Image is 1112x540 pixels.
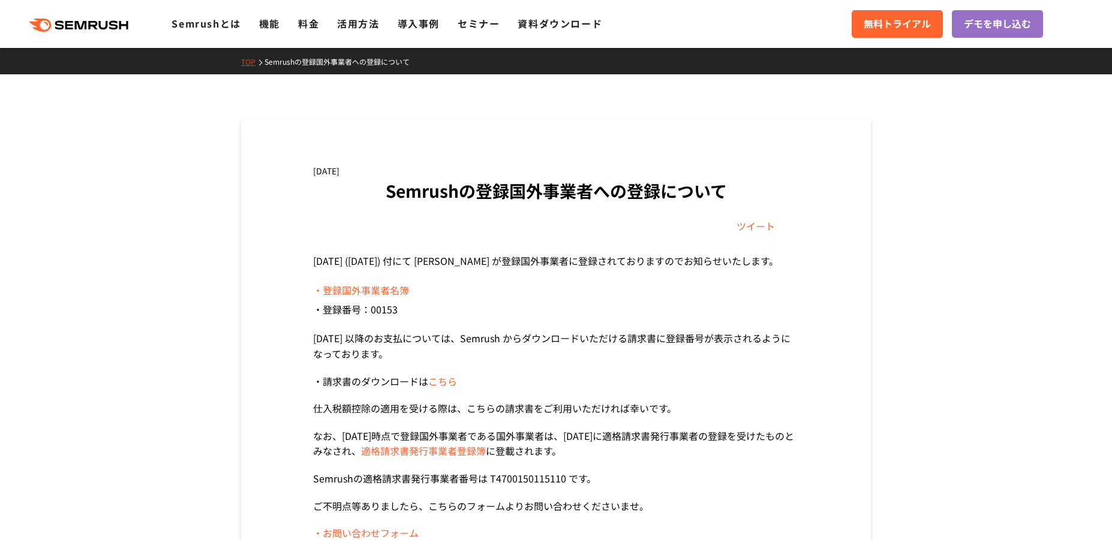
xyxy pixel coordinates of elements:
p: ご不明点等ありましたら、こちらのフォームよりお問い合わせくださいませ。 [313,499,799,514]
p: [DATE] 以降のお支払については、Semrush からダウンロードいただける請求書に登録番号が表示されるようになっております。 [313,331,799,361]
a: 資料ダウンロード [518,16,602,31]
a: Semrushとは [172,16,241,31]
a: こちら [428,374,457,388]
p: 仕入税額控除の適用を受ける際は、こちらの請求書をご利用いただければ幸いです。 [313,401,799,417]
a: 機能 [259,16,280,31]
a: Semrushの登録国外事業者への登録について [265,56,419,67]
a: デモを申し込む [952,10,1043,38]
li: ・登録番号：00153 [313,300,799,319]
span: デモを申し込む [964,16,1031,32]
a: 無料トライアル [852,10,943,38]
p: なお、[DATE]時点で登録国外事業者である国外事業者は、[DATE]に適格請求書発行事業者の登録を受けたものとみなされ、 に登載されます。 [313,429,799,459]
p: Semrushの適格請求書発行事業者番号は T4700150115110 です。 [313,471,799,487]
a: TOP [241,56,265,67]
a: ・お問い合わせフォーム [313,526,419,540]
div: [DATE] [313,164,799,177]
p: [DATE] ([DATE]) 付にて [PERSON_NAME] が登録国外事業者に登録されておりますのでお知らせいたします。 [313,254,799,269]
span: 無料トライアル [864,16,931,32]
a: ツイート [737,219,775,233]
a: セミナー [458,16,500,31]
p: ・請求書のダウンロードは [313,374,799,390]
a: ・登録国外事業者名簿 [313,283,409,297]
a: 導入事例 [398,16,440,31]
a: 活用方法 [337,16,379,31]
a: 適格請求書発行事業者登録簿 [361,444,486,458]
h1: Semrushの登録国外事業者への登録について [313,177,799,204]
a: 料金 [298,16,319,31]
